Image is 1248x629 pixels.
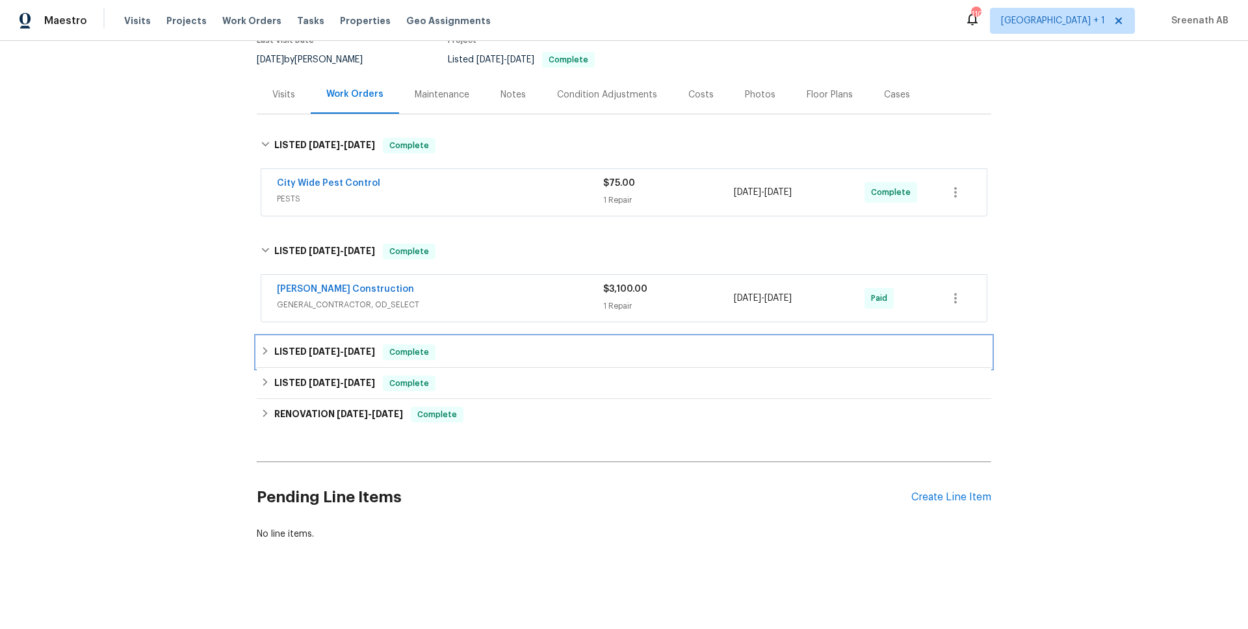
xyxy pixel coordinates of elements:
[257,368,991,399] div: LISTED [DATE]-[DATE]Complete
[309,347,340,356] span: [DATE]
[384,377,434,390] span: Complete
[372,409,403,418] span: [DATE]
[309,347,375,356] span: -
[340,14,391,27] span: Properties
[1166,14,1228,27] span: Sreenath AB
[277,179,380,188] a: City Wide Pest Control
[309,140,375,149] span: -
[871,186,916,199] span: Complete
[344,378,375,387] span: [DATE]
[166,14,207,27] span: Projects
[309,378,375,387] span: -
[222,14,281,27] span: Work Orders
[734,294,761,303] span: [DATE]
[274,244,375,259] h6: LISTED
[257,399,991,430] div: RENOVATION [DATE]-[DATE]Complete
[448,55,595,64] span: Listed
[764,294,792,303] span: [DATE]
[309,140,340,149] span: [DATE]
[277,298,603,311] span: GENERAL_CONTRACTOR, OD_SELECT
[384,245,434,258] span: Complete
[764,188,792,197] span: [DATE]
[688,88,714,101] div: Costs
[557,88,657,101] div: Condition Adjustments
[412,408,462,421] span: Complete
[911,491,991,504] div: Create Line Item
[309,246,340,255] span: [DATE]
[257,125,991,166] div: LISTED [DATE]-[DATE]Complete
[745,88,775,101] div: Photos
[44,14,87,27] span: Maestro
[257,528,991,541] div: No line items.
[543,56,593,64] span: Complete
[309,246,375,255] span: -
[277,285,414,294] a: [PERSON_NAME] Construction
[603,285,647,294] span: $3,100.00
[274,344,375,360] h6: LISTED
[734,292,792,305] span: -
[384,139,434,152] span: Complete
[384,346,434,359] span: Complete
[297,16,324,25] span: Tasks
[344,246,375,255] span: [DATE]
[272,88,295,101] div: Visits
[257,337,991,368] div: LISTED [DATE]-[DATE]Complete
[971,8,980,21] div: 110
[1001,14,1105,27] span: [GEOGRAPHIC_DATA] + 1
[309,378,340,387] span: [DATE]
[500,88,526,101] div: Notes
[603,194,734,207] div: 1 Repair
[476,55,534,64] span: -
[257,52,378,68] div: by [PERSON_NAME]
[257,55,284,64] span: [DATE]
[124,14,151,27] span: Visits
[344,140,375,149] span: [DATE]
[734,188,761,197] span: [DATE]
[507,55,534,64] span: [DATE]
[274,138,375,153] h6: LISTED
[603,300,734,313] div: 1 Repair
[337,409,403,418] span: -
[415,88,469,101] div: Maintenance
[884,88,910,101] div: Cases
[257,467,911,528] h2: Pending Line Items
[476,55,504,64] span: [DATE]
[257,231,991,272] div: LISTED [DATE]-[DATE]Complete
[344,347,375,356] span: [DATE]
[807,88,853,101] div: Floor Plans
[337,409,368,418] span: [DATE]
[274,376,375,391] h6: LISTED
[734,186,792,199] span: -
[406,14,491,27] span: Geo Assignments
[326,88,383,101] div: Work Orders
[871,292,892,305] span: Paid
[603,179,635,188] span: $75.00
[277,192,603,205] span: PESTS
[274,407,403,422] h6: RENOVATION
